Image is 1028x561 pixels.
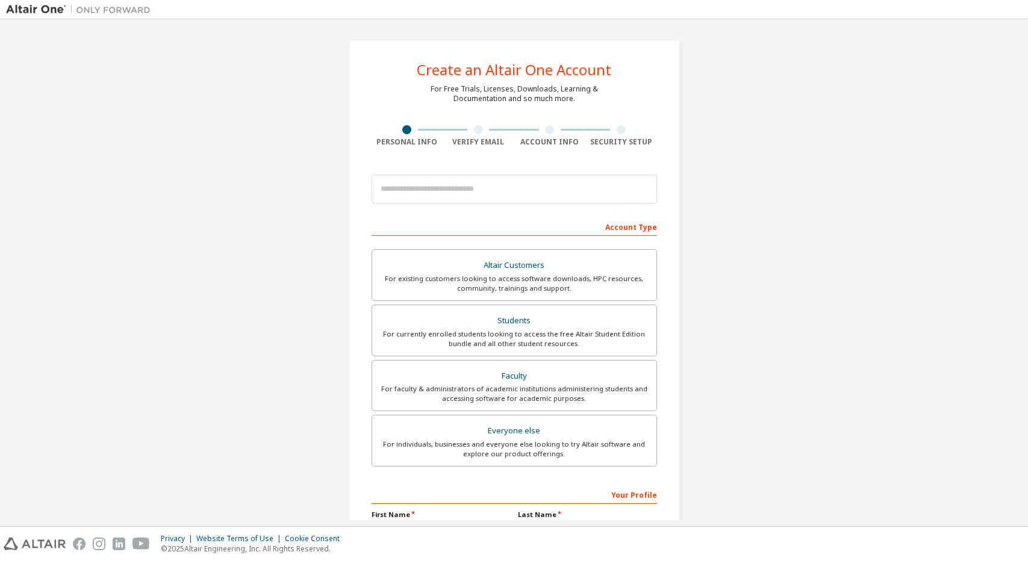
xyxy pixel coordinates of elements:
[73,538,86,550] img: facebook.svg
[379,257,649,274] div: Altair Customers
[161,544,347,554] p: © 2025 Altair Engineering, Inc. All Rights Reserved.
[379,368,649,385] div: Faculty
[372,485,657,504] div: Your Profile
[93,538,105,550] img: instagram.svg
[196,534,285,544] div: Website Terms of Use
[6,4,157,16] img: Altair One
[4,538,66,550] img: altair_logo.svg
[372,510,511,519] label: First Name
[372,217,657,236] div: Account Type
[161,534,196,544] div: Privacy
[514,137,586,147] div: Account Info
[585,137,657,147] div: Security Setup
[417,63,611,77] div: Create an Altair One Account
[379,329,649,349] div: For currently enrolled students looking to access the free Altair Student Edition bundle and all ...
[379,274,649,293] div: For existing customers looking to access software downloads, HPC resources, community, trainings ...
[285,534,347,544] div: Cookie Consent
[379,384,649,403] div: For faculty & administrators of academic institutions administering students and accessing softwa...
[372,137,443,147] div: Personal Info
[132,538,150,550] img: youtube.svg
[518,510,657,519] label: Last Name
[113,538,125,550] img: linkedin.svg
[443,137,514,147] div: Verify Email
[379,312,649,329] div: Students
[379,439,649,459] div: For individuals, businesses and everyone else looking to try Altair software and explore our prod...
[379,423,649,439] div: Everyone else
[431,84,598,104] div: For Free Trials, Licenses, Downloads, Learning & Documentation and so much more.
